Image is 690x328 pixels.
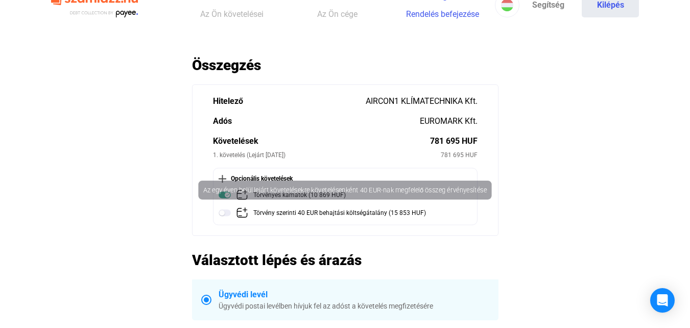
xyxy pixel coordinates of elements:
div: Hitelező [213,95,366,107]
div: Az egy éven belül lejárt követelésekre követelésenként 40 EUR-nak megfelelő összeg érvényesítése [186,179,504,200]
div: Ügyvédi postai levélben hívjuk fel az adóst a követelés megfizetésére [219,301,489,311]
div: 1. követelés (Lejárt [DATE]) [213,150,441,160]
div: Törvény szerinti 40 EUR behajtási költségátalány (15 853 HUF) [253,207,426,220]
h2: Összegzés [192,56,498,74]
div: 781 695 HUF [441,150,478,160]
span: Az Ön követelései [200,9,264,19]
div: Ügyvédi levél [219,289,489,301]
div: EUROMARK Kft. [420,115,478,127]
div: AIRCON1 KLÍMATECHNIKA Kft. [366,95,478,107]
div: Adós [213,115,420,127]
h2: Választott lépés és árazás [192,251,498,269]
img: toggle-off [219,207,231,219]
div: Open Intercom Messenger [650,288,675,313]
span: Rendelés befejezése [406,9,479,19]
img: add-claim [236,207,248,219]
div: 781 695 HUF [430,135,478,147]
span: Az Ön cége [317,9,358,19]
div: Követelések [213,135,430,147]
